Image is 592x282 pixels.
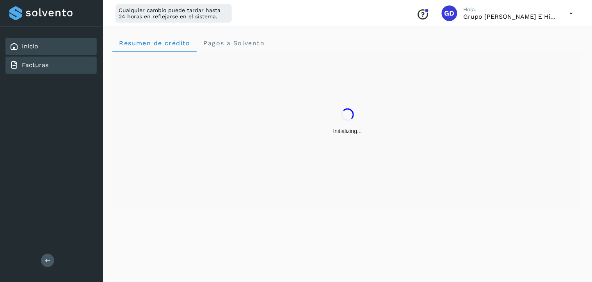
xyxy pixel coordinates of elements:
a: Inicio [22,43,38,50]
span: Pagos a Solvento [203,39,265,47]
p: Hola, [464,6,557,13]
a: Facturas [22,61,48,69]
div: Facturas [5,57,97,74]
p: Grupo Don Lipe e Hijos [464,13,557,20]
div: Inicio [5,38,97,55]
div: Cualquier cambio puede tardar hasta 24 horas en reflejarse en el sistema. [116,4,232,23]
span: Resumen de crédito [119,39,190,47]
